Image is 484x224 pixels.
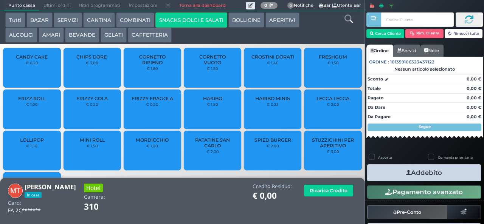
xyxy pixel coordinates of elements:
[367,164,481,181] button: Addebito
[393,45,420,57] a: Servizi
[125,0,161,11] span: Impostazioni
[146,144,158,148] small: € 1,00
[54,12,82,28] button: SERVIZI
[228,12,264,28] button: BOLLICINE
[116,12,154,28] button: COMBINATI
[366,66,483,72] div: Nessun articolo selezionato
[18,96,46,101] span: FRIZZ ROLL
[65,28,99,43] button: BEVANDE
[267,60,279,65] small: € 1,40
[405,29,444,38] button: Rim. Cliente
[4,0,39,11] span: Punto cassa
[130,54,175,65] span: CORNETTO RIPIENO
[438,155,473,160] label: Comanda prioritaria
[84,202,120,212] h1: 310
[76,96,108,101] span: FRIZZY COLA
[132,96,173,101] span: FRIZZY FRAGOLA
[316,96,349,101] span: LECCA LECCA
[101,28,127,43] button: GELATI
[251,54,294,60] span: CROSTINI DORATI
[267,102,279,107] small: € 0,25
[136,137,169,143] span: MORDICCHIO
[155,12,227,28] button: SNACKS DOLCI E SALATI
[26,60,38,65] small: € 0,20
[467,95,481,100] strong: 0,00 €
[467,86,481,91] strong: 0,00 €
[26,144,37,148] small: € 1,50
[16,54,48,60] span: CANDY CAKE
[39,28,64,43] button: AMARI
[84,194,105,200] h4: Camera:
[378,155,392,160] label: Asporto
[128,28,172,43] button: CAFFETTERIA
[87,144,98,148] small: € 1,50
[84,184,103,192] h3: Hotel
[86,102,98,107] small: € 0,20
[267,144,279,148] small: € 2,00
[419,124,431,129] strong: Segue
[265,12,299,28] button: APERITIVI
[76,54,108,60] span: CHIPS DORE'
[381,12,453,27] input: Codice Cliente
[420,45,443,57] a: Note
[26,102,38,107] small: € 1,00
[368,76,383,82] strong: Sconto
[368,114,391,119] strong: Da Pagare
[175,0,230,11] a: Torna alla dashboard
[25,192,42,198] span: In casa
[207,102,218,107] small: € 1,50
[264,3,267,8] b: 0
[86,60,98,65] small: € 3,00
[287,2,294,9] span: 0
[190,137,235,148] span: PATATINE SAN CARLO
[368,86,381,91] strong: Totale
[203,96,222,101] span: HARIBO
[366,45,393,57] a: Ordine
[25,182,76,191] b: [PERSON_NAME]
[367,185,481,198] button: Pagamento avanzato
[319,54,347,60] span: FRESHGUM
[327,102,339,107] small: € 2,00
[206,149,219,154] small: € 2,00
[304,185,353,196] button: Ricarica Credito
[83,12,115,28] button: CANTINA
[80,137,105,143] span: MINI ROLL
[253,191,292,201] h1: € 0,00
[467,105,481,110] strong: 0,00 €
[368,105,385,110] strong: Da Dare
[367,205,447,219] button: Pre-Conto
[39,0,75,11] span: Ultimi ordini
[327,60,339,65] small: € 1,50
[255,96,290,101] span: HARIBO MINIS
[445,29,483,38] button: Rimuovi tutto
[253,184,292,189] h4: Credito Residuo:
[8,200,21,206] h4: Card:
[146,102,158,107] small: € 0,20
[190,54,235,65] span: CORNETTO VUOTO
[26,12,53,28] button: BAZAR
[366,29,405,38] button: Cerca Cliente
[20,137,44,143] span: LOLLIPOP
[369,59,389,65] span: Ordine :
[467,114,481,119] strong: 0,00 €
[147,66,158,71] small: € 1,80
[254,137,291,143] span: SPIED BURGER
[207,66,218,71] small: € 1,50
[5,12,25,28] button: Tutti
[327,149,339,154] small: € 3,00
[467,76,481,82] strong: 0,00 €
[75,0,124,11] span: Ritiri programmati
[368,95,383,100] strong: Pagato
[8,184,23,198] img: Marco Tatarella
[5,28,37,43] button: ALCOLICI
[390,59,434,65] span: 101359106323437122
[310,137,355,148] span: STUZZICHINI PER APERITIVO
